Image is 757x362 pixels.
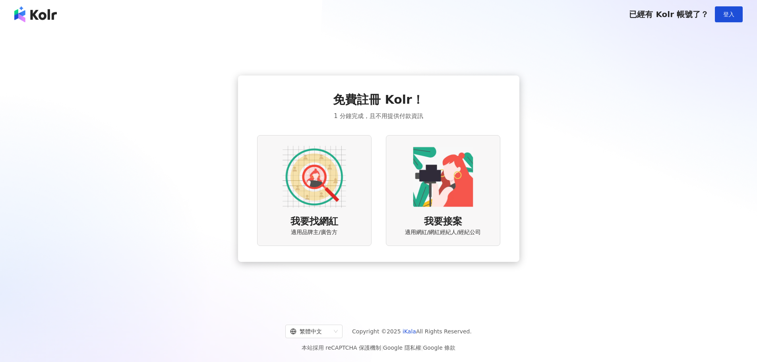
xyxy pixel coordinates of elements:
span: 已經有 Kolr 帳號了？ [629,10,709,19]
span: 適用品牌主/廣告方 [291,228,337,236]
span: Copyright © 2025 All Rights Reserved. [352,327,472,336]
span: 1 分鐘完成，且不用提供付款資訊 [334,111,423,121]
span: 本站採用 reCAPTCHA 保護機制 [302,343,455,352]
button: 登入 [715,6,743,22]
span: 我要找網紅 [290,215,338,228]
span: 適用網紅/網紅經紀人/經紀公司 [405,228,481,236]
img: KOL identity option [411,145,475,209]
img: AD identity option [283,145,346,209]
img: logo [14,6,57,22]
span: 登入 [723,11,734,17]
span: 免費註冊 Kolr！ [333,91,424,108]
span: | [381,345,383,351]
a: iKala [403,328,416,335]
a: Google 條款 [423,345,455,351]
span: | [421,345,423,351]
span: 我要接案 [424,215,462,228]
div: 繁體中文 [290,325,331,338]
a: Google 隱私權 [383,345,421,351]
